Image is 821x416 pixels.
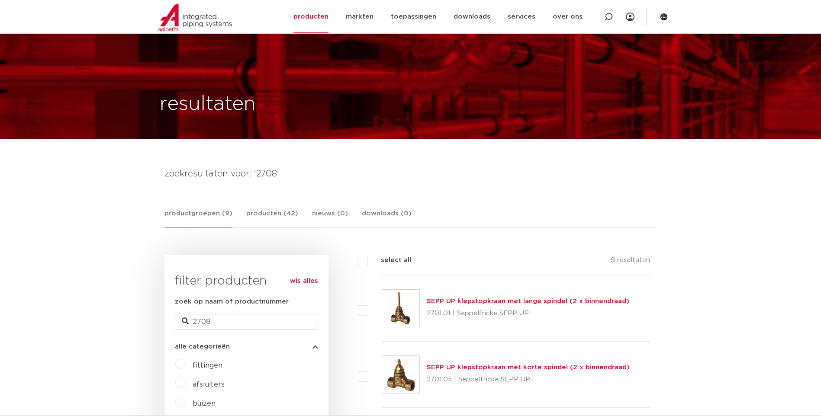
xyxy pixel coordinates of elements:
[368,255,411,266] label: select all
[290,276,318,286] a: wis alles
[382,290,419,327] img: Thumbnail for SEPP UP klepstopkraan met lange spindel (2 x binnendraad)
[193,400,216,407] a: buizen
[164,208,232,227] a: productgroepen (9)
[193,381,225,388] a: afsluiters
[312,208,348,227] a: nieuws (0)
[175,343,230,350] span: alle categorieën
[160,90,256,118] h1: resultaten
[193,362,222,369] a: fittingen
[175,297,289,307] label: zoek op naam of productnummer
[362,208,412,227] a: downloads (0)
[175,314,318,330] input: zoeken
[175,343,318,350] button: alle categorieën
[427,307,629,320] p: 2701.01 | Seppelfricke SEPP UP
[427,298,629,304] a: SEPP UP klepstopkraan met lange spindel (2 x binnendraad)
[611,255,650,269] p: 9 resultaten
[382,356,419,393] img: Thumbnail for SEPP UP klepstopkraan met korte spindel (2 x binnendraad)
[175,272,318,290] h3: filter producten
[427,373,630,387] p: 2701.05 | Seppelfricke SEPP UP
[246,208,298,227] a: producten (42)
[427,364,630,371] a: SEPP UP klepstopkraan met korte spindel (2 x binnendraad)
[164,167,657,181] h4: zoekresultaten voor: '2708'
